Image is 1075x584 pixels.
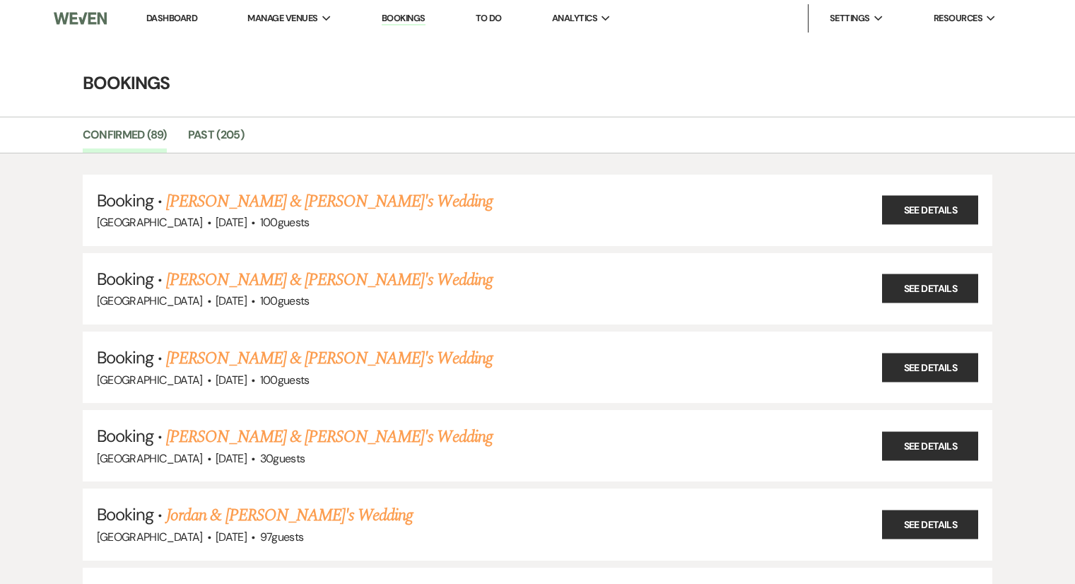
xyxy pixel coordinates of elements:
[476,12,502,24] a: To Do
[97,189,153,211] span: Booking
[97,346,153,368] span: Booking
[882,431,978,460] a: See Details
[260,293,310,308] span: 100 guests
[247,11,317,25] span: Manage Venues
[260,373,310,387] span: 100 guests
[216,373,247,387] span: [DATE]
[188,126,245,153] a: Past (205)
[29,71,1047,95] h4: Bookings
[97,425,153,447] span: Booking
[97,451,203,466] span: [GEOGRAPHIC_DATA]
[260,530,304,544] span: 97 guests
[260,215,310,230] span: 100 guests
[830,11,870,25] span: Settings
[166,424,493,450] a: [PERSON_NAME] & [PERSON_NAME]'s Wedding
[882,353,978,382] a: See Details
[166,346,493,371] a: [PERSON_NAME] & [PERSON_NAME]'s Wedding
[146,12,197,24] a: Dashboard
[216,530,247,544] span: [DATE]
[166,189,493,214] a: [PERSON_NAME] & [PERSON_NAME]'s Wedding
[882,510,978,539] a: See Details
[166,267,493,293] a: [PERSON_NAME] & [PERSON_NAME]'s Wedding
[382,12,425,25] a: Bookings
[934,11,982,25] span: Resources
[97,530,203,544] span: [GEOGRAPHIC_DATA]
[216,215,247,230] span: [DATE]
[216,451,247,466] span: [DATE]
[260,451,305,466] span: 30 guests
[97,215,203,230] span: [GEOGRAPHIC_DATA]
[882,196,978,225] a: See Details
[83,126,167,153] a: Confirmed (89)
[166,503,413,528] a: Jordan & [PERSON_NAME]'s Wedding
[97,293,203,308] span: [GEOGRAPHIC_DATA]
[97,268,153,290] span: Booking
[552,11,597,25] span: Analytics
[54,4,107,33] img: Weven Logo
[216,293,247,308] span: [DATE]
[97,373,203,387] span: [GEOGRAPHIC_DATA]
[97,503,153,525] span: Booking
[882,274,978,303] a: See Details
